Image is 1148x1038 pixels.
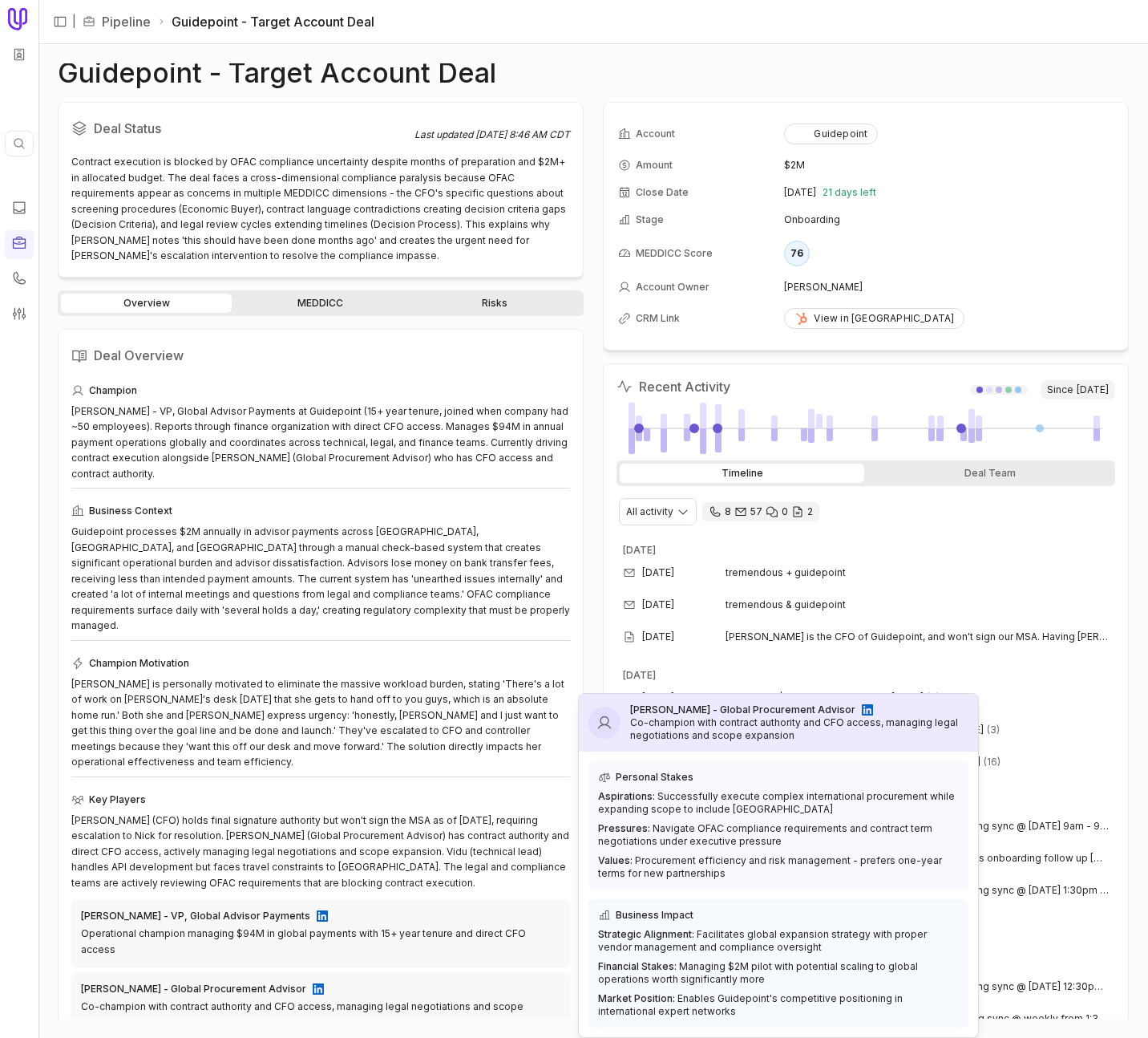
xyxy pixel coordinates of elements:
[636,159,673,172] span: Amount
[636,213,664,226] span: Stage
[726,598,846,611] span: tremendous & guidepoint
[984,756,1000,768] span: 16 emails in thread
[1041,380,1115,399] span: Since
[642,631,674,643] time: [DATE]
[71,524,570,634] div: Guidepoint processes $2M annually in advisor payments across [GEOGRAPHIC_DATA], [GEOGRAPHIC_DATA]...
[636,281,709,294] span: Account Owner
[636,312,680,325] span: CRM Link
[616,377,730,396] h2: Recent Activity
[598,992,677,1004] span: Market Position:
[71,501,570,521] div: Business Context
[823,186,876,199] span: 21 days left
[71,790,570,809] div: Key Players
[784,186,816,199] time: [DATE]
[630,703,855,716] div: [PERSON_NAME] - Global Procurement Advisor
[630,716,968,742] div: Co-champion with contract authority and CFO access, managing legal negotiations and scope expansion
[71,381,570,400] div: Champion
[72,12,76,31] span: |
[235,294,406,313] a: MEDDICC
[81,910,310,922] div: [PERSON_NAME] - VP, Global Advisor Payments
[784,308,964,329] a: View in [GEOGRAPHIC_DATA]
[71,813,570,891] div: [PERSON_NAME] (CFO) holds final signature authority but won't sign the MSA as of [DATE], requirin...
[598,992,959,1018] div: Enables Guidepoint's competitive positioning in international expert networks
[61,294,232,313] a: Overview
[987,724,1000,736] span: 3 emails in thread
[598,790,657,802] span: Aspirations:
[862,704,873,716] img: LinkedIn
[317,910,328,922] img: LinkedIn
[598,822,959,848] div: Navigate OFAC compliance requirements and contract term negotiations under executive pressure
[784,152,1114,178] td: $2M
[475,128,570,140] time: [DATE] 8:46 AM CDT
[1077,383,1109,396] time: [DATE]
[726,566,846,579] span: tremendous + guidepoint
[58,63,496,83] h1: Guidepoint - Target Account Deal
[598,960,679,972] span: Financial Stakes:
[7,43,31,67] button: Workspace
[81,999,560,1030] div: Co-champion with contract authority and CFO access, managing legal negotiations and scope expansion
[598,909,959,922] div: Business Impact
[598,854,959,880] div: Procurement efficiency and risk management - prefers one-year terms for new partnerships
[71,154,570,264] div: Contract execution is blocked by OFAC compliance uncertainty despite months of preparation and $2...
[726,631,1109,643] span: [PERSON_NAME] is the CFO of Guidepoint, and won't sign our MSA. Having [PERSON_NAME] email now
[636,186,689,199] span: Close Date
[81,983,306,995] div: [PERSON_NAME] - Global Procurement Advisor
[784,207,1114,233] td: Onboarding
[81,926,560,957] div: Operational champion managing $94M in global payments with 15+ year tenure and direct CFO access
[620,464,864,483] div: Timeline
[157,12,374,31] li: Guidepoint - Target Account Deal
[598,854,635,866] span: Values:
[867,464,1112,483] div: Deal Team
[71,403,570,482] div: [PERSON_NAME] - VP, Global Advisor Payments at Guidepoint (15+ year tenure, joined when company h...
[642,691,674,704] time: [DATE]
[414,128,570,141] div: Last updated
[702,502,819,521] div: 8 calls and 57 email threads
[636,128,675,140] span: Account
[636,247,713,260] span: MEDDICC Score
[598,822,653,834] span: Pressures:
[71,343,570,368] h2: Deal Overview
[642,598,674,611] time: [DATE]
[598,928,959,954] div: Facilitates global expansion strategy with proper vendor management and compliance oversight
[784,241,810,266] div: 76
[598,960,959,986] div: Managing $2M pilot with potential scaling to global operations worth significantly more
[71,116,414,141] h2: Deal Status
[598,771,959,784] div: Personal Stakes
[102,12,151,31] a: Pipeline
[410,294,580,313] a: Risks
[642,566,674,579] time: [DATE]
[794,312,954,325] div: View in [GEOGRAPHIC_DATA]
[784,124,878,144] button: Guidepoint
[623,544,656,556] time: [DATE]
[71,654,570,673] div: Champion Motivation
[794,128,867,140] div: Guidepoint
[313,983,324,995] img: LinkedIn
[726,691,924,704] span: guidepoint | tremendous follow up [DATE]
[48,10,72,34] button: Expand sidebar
[623,669,656,681] time: [DATE]
[927,691,940,704] span: 6 emails in thread
[784,274,1114,300] td: [PERSON_NAME]
[71,676,570,770] div: [PERSON_NAME] is personally motivated to eliminate the massive workload burden, stating 'There's ...
[598,928,697,940] span: Strategic Alignment:
[598,790,959,816] div: Successfully execute complex international procurement while expanding scope to include [GEOGRAPH...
